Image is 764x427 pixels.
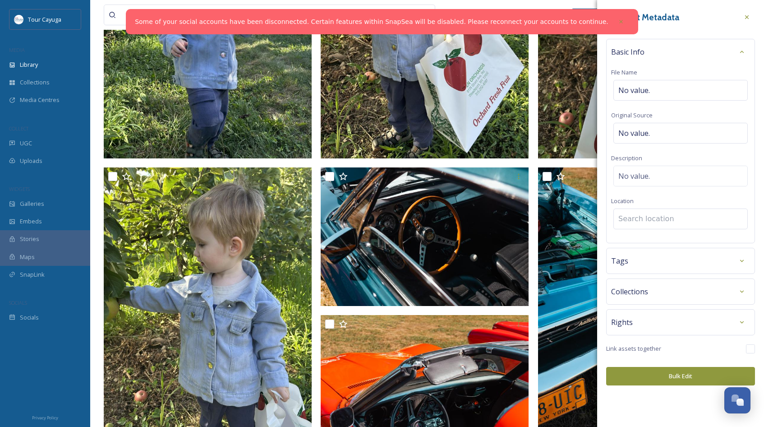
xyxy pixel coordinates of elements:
span: Location [611,197,634,205]
span: WIDGETS [9,186,30,192]
input: Search location [614,209,747,229]
span: Media Centres [20,96,60,104]
span: No value. [618,85,650,96]
span: Tour Cayuga [28,15,61,23]
span: Maps [20,253,35,261]
span: Galleries [20,200,44,208]
a: View all files [377,6,430,23]
span: COLLECT [9,125,28,132]
span: Socials [20,313,39,322]
span: MEDIA [9,46,25,53]
a: Some of your social accounts have been disconnected. Certain features within SnapSea will be disa... [135,17,608,27]
img: Fillmore Glen Auto Show 2025 (76).jpg [321,167,529,306]
span: File Name [611,68,637,76]
span: Rights [611,317,633,328]
span: Library [20,60,38,69]
span: Original Source [611,111,653,119]
button: Bulk Edit [606,367,755,385]
a: What's New [572,9,617,21]
span: Collections [611,286,648,297]
span: Collections [20,78,50,87]
span: Tags [611,255,628,266]
span: Stories [20,235,39,243]
span: Embeds [20,217,42,226]
span: Uploads [20,157,42,165]
span: UGC [20,139,32,148]
span: No value. [618,128,650,139]
span: Basic Info [611,46,644,57]
h3: Bulk Edit Metadata [606,11,679,24]
img: download.jpeg [14,15,23,24]
span: Link assets together [606,344,661,353]
span: SnapLink [20,270,45,279]
span: Privacy Policy [32,415,58,421]
span: Description [611,154,642,162]
input: Search your library [125,5,361,25]
button: Open Chat [724,387,750,413]
a: Privacy Policy [32,412,58,422]
span: SOCIALS [9,299,27,306]
span: No value. [618,171,650,181]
